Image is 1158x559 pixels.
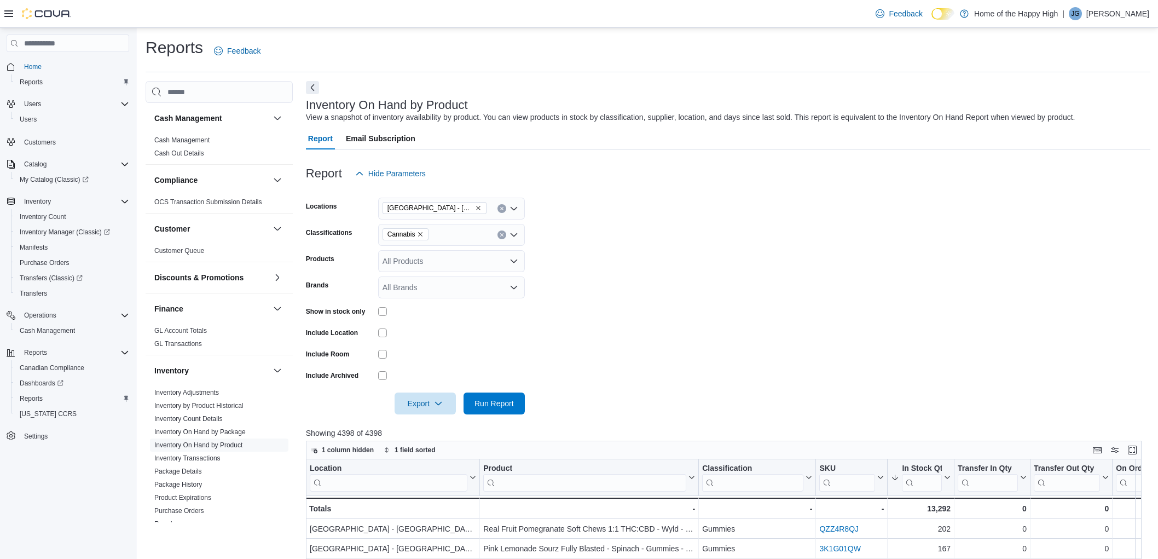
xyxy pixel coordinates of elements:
[24,138,56,147] span: Customers
[509,230,518,239] button: Open list of options
[154,113,269,124] button: Cash Management
[154,454,221,463] span: Inventory Transactions
[11,172,134,187] a: My Catalog (Classic)
[24,432,48,441] span: Settings
[15,407,129,420] span: Washington CCRS
[154,468,202,475] a: Package Details
[154,246,204,255] span: Customer Queue
[11,74,134,90] button: Reports
[306,255,334,263] label: Products
[154,272,244,283] h3: Discounts & Promotions
[271,271,284,284] button: Discounts & Promotions
[20,115,37,124] span: Users
[146,324,293,355] div: Finance
[154,365,269,376] button: Inventory
[20,97,45,111] button: Users
[20,158,129,171] span: Catalog
[20,135,129,148] span: Customers
[306,371,358,380] label: Include Archived
[417,231,424,238] button: Remove Cannabis from selection in this group
[271,302,284,315] button: Finance
[1126,443,1139,457] button: Enter fullscreen
[509,283,518,292] button: Open list of options
[154,415,223,423] a: Inventory Count Details
[1034,464,1109,492] button: Transfer Out Qty
[1034,522,1109,535] div: 0
[383,228,429,240] span: Cannabis
[20,78,43,87] span: Reports
[1069,7,1082,20] div: Jorja Green
[154,401,244,410] span: Inventory by Product Historical
[20,212,66,221] span: Inventory Count
[306,350,349,359] label: Include Room
[15,392,47,405] a: Reports
[395,446,436,454] span: 1 field sorted
[1071,7,1079,20] span: JG
[154,402,244,410] a: Inventory by Product Historical
[154,493,211,502] span: Product Expirations
[2,96,134,112] button: Users
[7,54,129,472] nav: Complex example
[819,544,860,553] a: 3K1G01QW
[24,348,47,357] span: Reports
[154,388,219,397] span: Inventory Adjustments
[15,226,129,239] span: Inventory Manager (Classic)
[154,494,211,502] a: Product Expirations
[15,173,129,186] span: My Catalog (Classic)
[306,281,328,290] label: Brands
[15,287,129,300] span: Transfers
[20,258,70,267] span: Purchase Orders
[227,45,260,56] span: Feedback
[154,326,207,335] span: GL Account Totals
[154,327,207,335] a: GL Account Totals
[2,194,134,209] button: Inventory
[310,464,476,492] button: Location
[154,414,223,423] span: Inventory Count Details
[20,158,51,171] button: Catalog
[11,406,134,422] button: [US_STATE] CCRS
[931,8,954,20] input: Dark Mode
[958,502,1027,515] div: 0
[15,210,71,223] a: Inventory Count
[902,464,942,474] div: In Stock Qty
[20,60,129,73] span: Home
[11,240,134,255] button: Manifests
[11,391,134,406] button: Reports
[11,255,134,270] button: Purchase Orders
[958,464,1018,474] div: Transfer In Qty
[146,244,293,262] div: Customer
[310,464,467,474] div: Location
[891,522,951,535] div: 202
[306,443,378,457] button: 1 column hidden
[15,272,129,285] span: Transfers (Classic)
[306,99,468,112] h3: Inventory On Hand by Product
[395,393,456,414] button: Export
[483,464,686,492] div: Product
[308,128,333,149] span: Report
[819,464,884,492] button: SKU
[154,520,178,528] a: Reorder
[15,272,87,285] a: Transfers (Classic)
[702,464,812,492] button: Classification
[20,364,84,372] span: Canadian Compliance
[20,243,48,252] span: Manifests
[474,398,514,409] span: Run Report
[154,149,204,158] span: Cash Out Details
[154,136,210,145] span: Cash Management
[958,464,1018,492] div: Transfer In Qty
[2,308,134,323] button: Operations
[154,454,221,462] a: Inventory Transactions
[154,247,204,255] a: Customer Queue
[891,542,951,555] div: 167
[154,340,202,348] a: GL Transactions
[154,303,269,314] button: Finance
[2,157,134,172] button: Catalog
[210,40,265,62] a: Feedback
[154,441,242,449] a: Inventory On Hand by Product
[15,173,93,186] a: My Catalog (Classic)
[702,522,812,535] div: Gummies
[322,446,374,454] span: 1 column hidden
[15,361,89,374] a: Canadian Compliance
[24,197,51,206] span: Inventory
[20,309,129,322] span: Operations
